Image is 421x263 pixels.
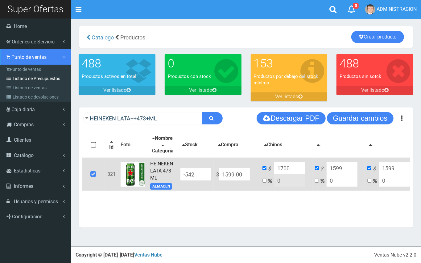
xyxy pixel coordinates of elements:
[2,74,71,83] a: Listado de Presupuestos
[168,57,174,70] font: 0
[79,86,155,95] a: Ver listado
[82,57,101,70] font: 488
[262,141,284,149] button: Chinos
[90,34,114,41] a: Catalogo
[257,112,325,124] button: Descargar PDF
[367,141,375,149] button: .
[14,183,33,189] span: Informes
[14,137,31,143] span: Clientes
[83,112,202,124] input: Ingrese su busqueda
[268,165,274,172] i: $
[14,168,40,174] span: Estadisticas
[315,141,323,149] button: .
[134,252,163,258] a: Ventas Nube
[189,87,213,93] font: Ver listado
[118,132,148,158] th: Foto
[254,74,319,86] font: Productos por debajo del stock minimo
[120,34,145,41] span: Productos
[12,39,55,45] span: Ordenes de Servicio
[373,165,379,172] i: $
[180,141,200,149] button: Stock
[2,92,71,102] a: Listado de devoluciones
[353,3,359,9] span: 0
[7,4,64,14] span: Super Ofertas
[82,74,136,79] font: Productos activos en total
[2,65,71,74] a: Punto de ventas
[103,87,126,93] font: Ver listado
[377,6,417,12] span: ADMINISTRACION
[327,112,394,124] button: Guardar cambios
[254,57,273,70] font: 153
[340,57,359,70] font: 488
[340,74,381,79] font: Productos sin sotck
[150,161,173,181] a: HEINEKEN LATA 473 ML
[14,23,27,29] span: Home
[14,199,58,204] span: Usuarios y permisos
[168,74,211,79] font: Productos con stock
[76,252,163,258] strong: Copyright © [DATE]-[DATE]
[11,107,35,112] span: Caja diaria
[14,122,34,127] span: Compras
[216,141,240,149] button: Compra
[92,34,114,41] span: Catalogo
[121,162,145,187] img: ...
[14,152,34,158] span: Catálogo
[365,4,375,14] img: User Image
[336,86,413,95] a: Ver listado
[165,86,241,95] a: Ver listado
[105,158,118,191] td: 321
[320,165,327,172] i: $
[150,183,172,190] span: ALMACEN
[2,83,71,92] a: Listado de ventas
[11,54,47,60] span: Punto de ventas
[214,158,260,191] td: $
[251,92,328,101] a: Ver listado
[361,87,384,93] font: Ver listado
[150,142,175,155] button: Categoria
[275,94,298,99] font: Ver listado
[150,135,175,142] button: Nombre
[374,252,416,259] div: Ventas Nube v2.2.0
[351,31,404,43] a: Crear producto
[107,139,116,151] button: Id
[12,214,43,220] span: Configuración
